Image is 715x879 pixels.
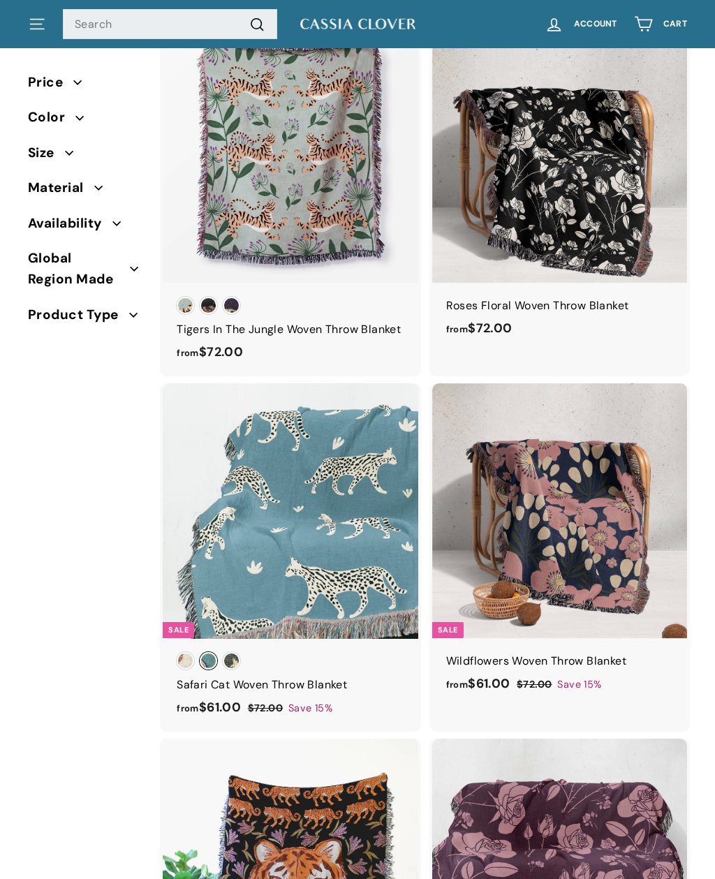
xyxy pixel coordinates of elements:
span: $61.00 [446,675,510,692]
button: Global Region Made [28,244,140,301]
span: Color [28,107,75,128]
a: Sale Wildflowers Woven Throw Blanket Save 15% [432,383,687,708]
a: Sale Safari Cat Woven Throw Blanket Save 15% [163,383,418,732]
span: $72.00 [177,344,243,360]
span: Material [28,177,94,198]
div: Tigers In The Jungle Woven Throw Blanket [177,320,404,339]
span: Size [28,142,65,163]
div: Sale [432,622,464,638]
span: from [446,679,469,690]
button: Availability [28,209,140,244]
span: from [446,323,469,335]
a: Tigers In The Jungle Woven Throw Blanket [163,28,418,376]
span: from [177,347,199,359]
span: Save 15% [288,700,332,716]
div: Wildflowers Woven Throw Blanket [446,652,673,670]
div: Sale [163,622,194,638]
button: Price [28,68,140,103]
span: Account [574,20,617,29]
span: $72.00 [517,678,552,690]
a: Roses Floral Woven Throw Blanket [432,28,687,353]
button: Size [28,139,140,174]
span: Save 15% [557,677,601,693]
span: from [177,702,199,714]
a: Account [536,3,626,45]
span: Availability [28,213,112,234]
button: Product Type [28,301,140,336]
span: Price [28,72,73,93]
input: Search [63,9,277,40]
span: $72.00 [446,320,513,337]
span: Product Type [28,304,129,325]
span: $61.00 [177,699,241,716]
button: Material [28,174,140,209]
span: $72.00 [248,702,283,714]
div: Safari Cat Woven Throw Blanket [177,676,404,694]
button: Color [28,103,140,138]
span: Cart [663,20,687,29]
div: Roses Floral Woven Throw Blanket [446,297,673,315]
a: Cart [626,3,695,45]
span: Global Region Made [28,248,130,290]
